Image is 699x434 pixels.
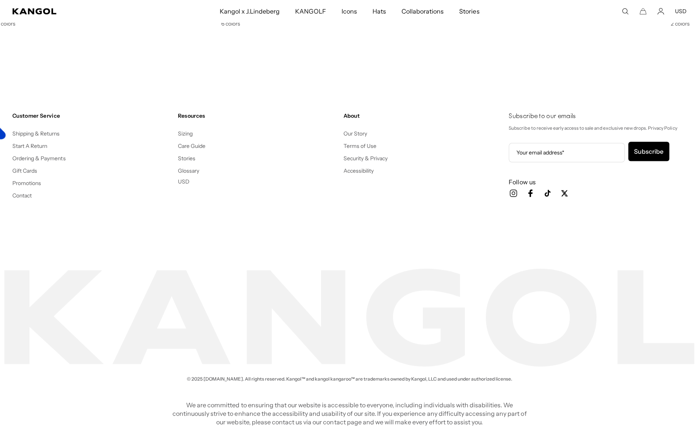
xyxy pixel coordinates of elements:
[12,155,66,162] a: Ordering & Payments
[178,167,199,174] a: Glossary
[343,142,376,149] a: Terms of Use
[343,155,388,162] a: Security & Privacy
[12,167,37,174] a: Gift Cards
[675,8,687,15] button: USD
[12,112,172,119] h4: Customer Service
[178,155,195,162] a: Stories
[639,8,646,15] button: Cart
[509,112,687,121] h4: Subscribe to our emails
[12,8,145,14] a: Kangol
[343,112,502,119] h4: About
[12,180,41,187] a: Promotions
[509,124,687,132] p: Subscribe to receive early access to sale and exclusive new drops. Privacy Policy
[178,142,205,149] a: Care Guide
[12,192,32,199] a: Contact
[12,130,60,137] a: Shipping & Returns
[178,130,193,137] a: Sizing
[343,167,373,174] a: Accessibility
[178,178,190,185] button: USD
[178,112,337,119] h4: Resources
[12,142,47,149] a: Start A Return
[509,178,687,186] h3: Follow us
[628,142,669,161] button: Subscribe
[657,8,664,15] a: Account
[343,130,367,137] a: Our Story
[221,20,443,27] div: 6 colors
[170,400,529,426] p: We are committed to ensuring that our website is accessible to everyone, including individuals wi...
[622,8,629,15] summary: Search here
